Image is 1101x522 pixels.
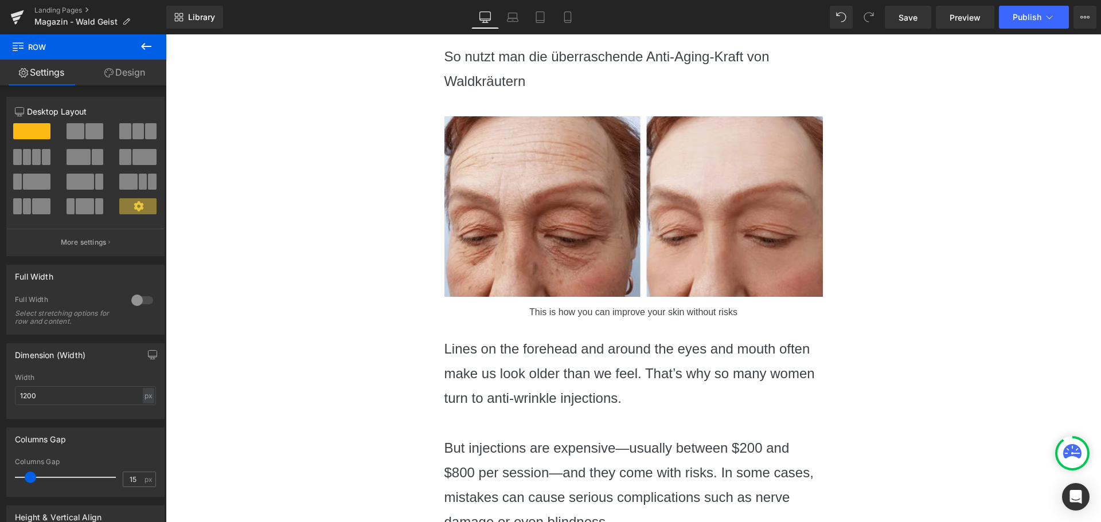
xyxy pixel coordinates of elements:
[145,476,154,483] span: px
[999,6,1069,29] button: Publish
[15,386,156,405] input: auto
[1073,6,1096,29] button: More
[15,344,85,360] div: Dimension (Width)
[950,11,981,23] span: Preview
[15,265,53,281] div: Full Width
[61,237,107,248] p: More settings
[526,6,554,29] a: Tablet
[34,17,118,26] span: Magazin - Wald Geist
[7,229,164,256] button: More settings
[279,271,657,285] div: This is how you can improve your skin without risks
[857,6,880,29] button: Redo
[15,295,120,307] div: Full Width
[1013,13,1041,22] span: Publish
[15,458,156,466] div: Columns Gap
[143,388,154,403] div: px
[15,428,66,444] div: Columns Gap
[11,34,126,60] span: Row
[15,309,118,325] div: Select stretching options for row and content.
[279,401,657,500] p: But injections are expensive—usually between $200 and $800 per session—and they come with risks. ...
[499,6,526,29] a: Laptop
[830,6,853,29] button: Undo
[936,6,994,29] a: Preview
[899,11,918,23] span: Save
[15,105,156,117] p: Desktop Layout
[83,60,166,85] a: Design
[1062,483,1090,511] div: Open Intercom Messenger
[34,6,166,15] a: Landing Pages
[279,302,657,376] p: Lines on the forehead and around the eyes and mouth often make us look older than we feel. That’s...
[279,82,657,262] img: eye bags
[471,6,499,29] a: Desktop
[554,6,581,29] a: Mobile
[15,506,101,522] div: Height & Vertical Align
[15,374,156,382] div: Width
[188,12,215,22] span: Library
[279,10,657,59] p: So nutzt man die überraschende Anti-Aging-Kraft von Waldkräutern
[166,6,223,29] a: New Library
